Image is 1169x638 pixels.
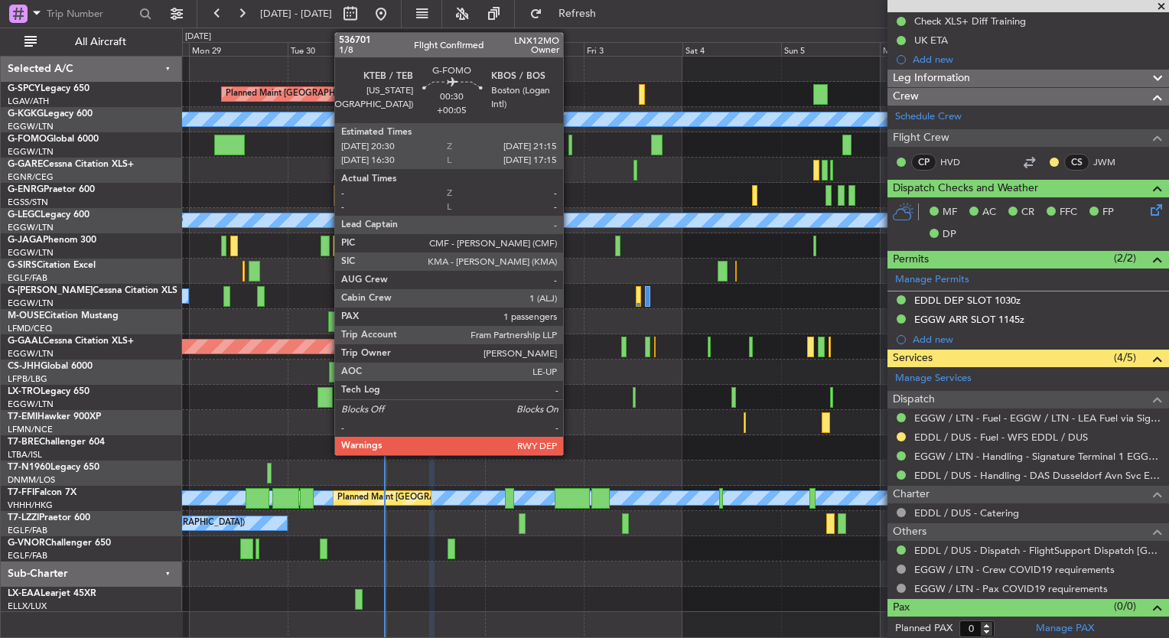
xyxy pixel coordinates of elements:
span: Dispatch [893,391,935,409]
div: Planned Maint [GEOGRAPHIC_DATA] [226,83,372,106]
button: Refresh [523,2,614,26]
div: Mon 29 [189,42,288,56]
a: EGLF/FAB [8,525,47,536]
div: Tue 30 [288,42,386,56]
span: Dispatch Checks and Weather [893,180,1038,197]
span: T7-N1960 [8,463,50,472]
span: T7-FFI [8,488,34,497]
a: T7-BREChallenger 604 [8,438,105,447]
span: G-KGKG [8,109,44,119]
a: LGAV/ATH [8,96,49,107]
span: Refresh [545,8,610,19]
span: G-[PERSON_NAME] [8,286,93,295]
a: G-GARECessna Citation XLS+ [8,160,134,169]
a: G-KGKGLegacy 600 [8,109,93,119]
span: DP [943,227,956,243]
a: EGGW/LTN [8,399,54,410]
a: EGNR/CEG [8,171,54,183]
div: Thu 2 [485,42,584,56]
a: Manage Services [895,371,972,386]
div: Fri 3 [584,42,682,56]
a: G-VNORChallenger 650 [8,539,111,548]
a: EGLF/FAB [8,272,47,284]
span: Charter [893,486,930,503]
div: Wed 1 [386,42,485,56]
a: EDDL / DUS - Dispatch - FlightSupport Dispatch [GEOGRAPHIC_DATA] [914,544,1161,557]
span: G-VNOR [8,539,45,548]
input: Trip Number [47,2,135,25]
div: UK ETA [914,34,948,47]
span: Crew [893,88,919,106]
a: EGSS/STN [8,197,48,208]
span: G-LEGC [8,210,41,220]
a: VHHH/HKG [8,500,53,511]
a: CS-JHHGlobal 6000 [8,362,93,371]
a: M-OUSECitation Mustang [8,311,119,321]
a: G-[PERSON_NAME]Cessna Citation XLS [8,286,177,295]
span: [DATE] - [DATE] [260,7,332,21]
span: G-SPCY [8,84,41,93]
a: ELLX/LUX [8,601,47,612]
span: (4/5) [1114,350,1136,366]
span: G-GAAL [8,337,43,346]
a: EDDL / DUS - Fuel - WFS EDDL / DUS [914,431,1088,444]
span: Flight Crew [893,129,949,147]
div: A/C Unavailable [353,386,417,409]
span: T7-LZZI [8,513,39,522]
span: Pax [893,599,910,617]
span: (2/2) [1114,250,1136,266]
a: EGGW / LTN - Pax COVID19 requirements [914,582,1108,595]
a: EGGW / LTN - Handling - Signature Terminal 1 EGGW / LTN [914,450,1161,463]
button: All Aircraft [17,30,166,54]
div: Sun 5 [781,42,880,56]
a: G-FOMOGlobal 6000 [8,135,99,144]
span: AC [982,205,996,220]
a: G-SIRSCitation Excel [8,261,96,270]
div: EGGW ARR SLOT 1145z [914,313,1024,326]
a: EGGW / LTN - Fuel - EGGW / LTN - LEA Fuel via Signature in EGGW [914,412,1161,425]
span: T7-EMI [8,412,37,422]
span: M-OUSE [8,311,44,321]
div: EDDL DEP SLOT 1030z [914,294,1021,307]
span: Services [893,350,933,367]
span: CR [1021,205,1034,220]
a: EGGW/LTN [8,121,54,132]
a: T7-EMIHawker 900XP [8,412,101,422]
a: EGGW/LTN [8,146,54,158]
a: Manage Permits [895,272,969,288]
div: Add new [913,53,1161,66]
a: JWM [1093,155,1128,169]
a: EGGW / LTN - Crew COVID19 requirements [914,563,1115,576]
a: EGGW/LTN [8,247,54,259]
span: T7-BRE [8,438,39,447]
a: EGLF/FAB [8,550,47,562]
div: Sat 4 [682,42,781,56]
span: G-ENRG [8,185,44,194]
a: LFMD/CEQ [8,323,52,334]
span: Leg Information [893,70,970,87]
span: LX-TRO [8,387,41,396]
a: G-JAGAPhenom 300 [8,236,96,245]
span: G-JAGA [8,236,43,245]
span: Others [893,523,926,541]
span: CS-JHH [8,362,41,371]
a: G-GAALCessna Citation XLS+ [8,337,134,346]
a: HVD [940,155,975,169]
div: [DATE] [389,31,415,44]
a: G-LEGCLegacy 600 [8,210,90,220]
span: (0/0) [1114,598,1136,614]
a: LFPB/LBG [8,373,47,385]
span: All Aircraft [40,37,161,47]
span: FP [1102,205,1114,220]
a: G-ENRGPraetor 600 [8,185,95,194]
a: EGGW/LTN [8,298,54,309]
a: LX-EAALearjet 45XR [8,589,96,598]
div: CS [1064,154,1089,171]
div: Check XLS+ Diff Training [914,15,1026,28]
a: Schedule Crew [895,109,962,125]
a: T7-FFIFalcon 7X [8,488,77,497]
div: Planned Maint [GEOGRAPHIC_DATA] ([GEOGRAPHIC_DATA]) [337,487,578,509]
span: G-SIRS [8,261,37,270]
a: EGGW/LTN [8,348,54,360]
span: MF [943,205,957,220]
